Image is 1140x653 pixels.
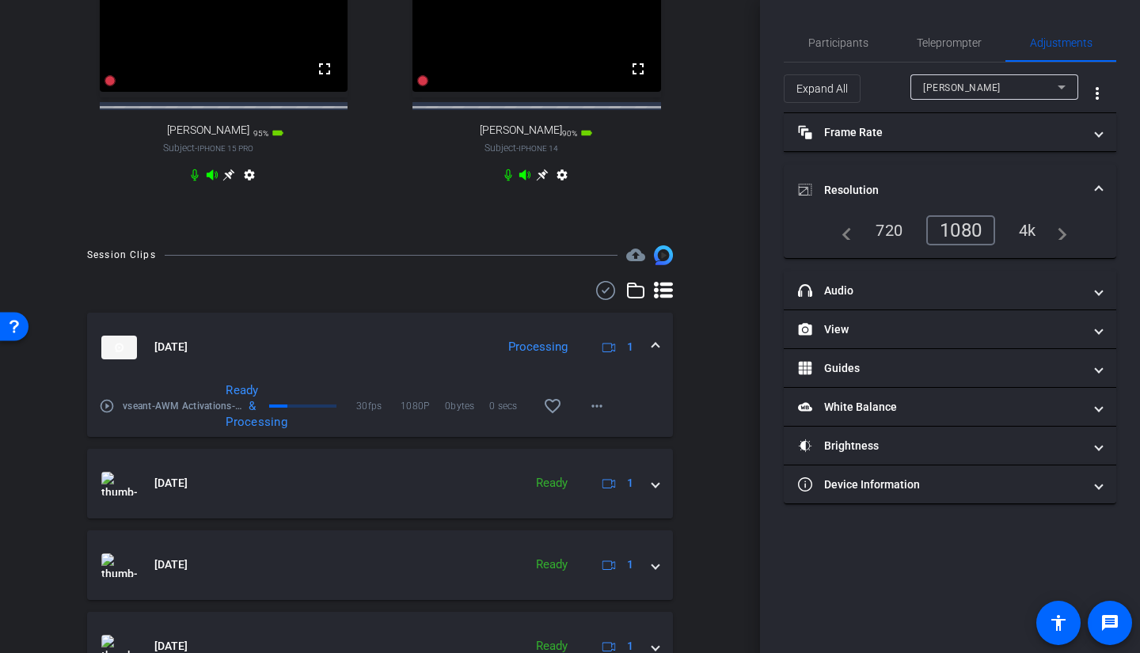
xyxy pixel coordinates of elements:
span: - [516,142,519,154]
span: [DATE] [154,339,188,355]
mat-icon: settings [240,169,259,188]
div: 1080 [926,215,995,245]
mat-expansion-panel-header: Frame Rate [784,113,1116,151]
mat-expansion-panel-header: Device Information [784,465,1116,503]
span: 0bytes [445,398,489,414]
span: 1 [627,339,633,355]
span: Subject [484,141,558,155]
span: 30fps [356,398,401,414]
img: thumb-nail [101,553,137,577]
div: Ready [528,474,576,492]
span: [PERSON_NAME] [167,123,249,137]
mat-icon: fullscreen [315,59,334,78]
div: 720 [864,217,914,244]
mat-icon: favorite_border [543,397,562,416]
mat-icon: message [1100,613,1119,632]
div: Ready & Processing [218,382,264,430]
span: iPhone 15 Pro [197,144,253,153]
button: Expand All [784,74,861,103]
span: Teleprompter [917,37,982,48]
mat-panel-title: Frame Rate [798,124,1083,141]
span: 1080P [401,398,445,414]
mat-icon: battery_std [580,127,593,139]
span: [DATE] [154,556,188,573]
span: - [195,142,197,154]
mat-expansion-panel-header: thumb-nail[DATE]Processing1 [87,313,673,382]
span: 1 [627,556,633,573]
span: Subject [163,141,253,155]
mat-panel-title: White Balance [798,399,1083,416]
span: Expand All [796,74,848,104]
span: Participants [808,37,868,48]
span: 90% [562,129,577,138]
span: [PERSON_NAME] [923,82,1001,93]
mat-icon: navigate_next [1048,221,1067,240]
button: More Options for Adjustments Panel [1078,74,1116,112]
mat-expansion-panel-header: Audio [784,271,1116,309]
span: [DATE] [154,475,188,492]
span: iPhone 14 [519,144,558,153]
mat-icon: navigate_before [833,221,852,240]
div: Ready [528,556,576,574]
mat-panel-title: Guides [798,360,1083,377]
mat-icon: play_circle_outline [99,398,115,414]
span: 95% [253,129,268,138]
img: thumb-nail [101,472,137,495]
img: Session clips [654,245,673,264]
span: vseant-AWM Activations-2025-10-15-10-11-43-120-0 [123,398,245,414]
mat-icon: fullscreen [629,59,648,78]
div: Session Clips [87,247,156,263]
mat-icon: battery_std [272,127,284,139]
mat-icon: accessibility [1049,613,1068,632]
div: 4k [1007,217,1048,244]
mat-panel-title: Brightness [798,438,1083,454]
mat-icon: cloud_upload [626,245,645,264]
mat-panel-title: Device Information [798,476,1083,493]
mat-panel-title: View [798,321,1083,338]
mat-panel-title: Resolution [798,182,1083,199]
span: 0 secs [489,398,534,414]
div: thumb-nail[DATE]Processing1 [87,382,673,437]
mat-expansion-panel-header: Guides [784,349,1116,387]
span: Adjustments [1030,37,1092,48]
mat-expansion-panel-header: thumb-nail[DATE]Ready1 [87,530,673,600]
mat-expansion-panel-header: thumb-nail[DATE]Ready1 [87,449,673,518]
img: thumb-nail [101,336,137,359]
mat-expansion-panel-header: View [784,310,1116,348]
mat-expansion-panel-header: Brightness [784,427,1116,465]
mat-icon: more_vert [1088,84,1107,103]
div: Processing [500,338,576,356]
mat-panel-title: Audio [798,283,1083,299]
span: 1 [627,475,633,492]
mat-icon: settings [553,169,572,188]
mat-expansion-panel-header: Resolution [784,165,1116,215]
mat-expansion-panel-header: White Balance [784,388,1116,426]
mat-icon: more_horiz [587,397,606,416]
span: [PERSON_NAME] [480,123,562,137]
span: Destinations for your clips [626,245,645,264]
div: Resolution [784,215,1116,258]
